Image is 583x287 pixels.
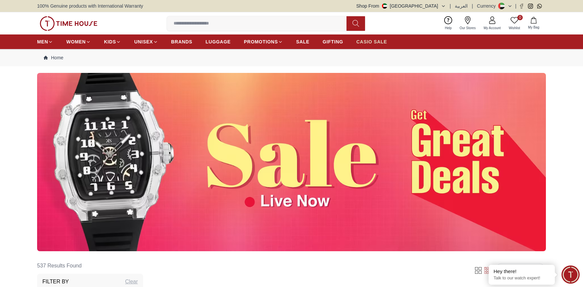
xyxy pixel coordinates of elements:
[494,275,550,281] p: Talk to our watch expert!
[441,15,456,32] a: Help
[244,38,278,45] span: PROMOTIONS
[171,36,192,48] a: BRANDS
[455,3,468,9] button: العربية
[525,25,542,30] span: My Bag
[37,36,53,48] a: MEN
[66,36,91,48] a: WOMEN
[505,15,524,32] a: 0Wishlist
[40,16,97,31] img: ...
[519,4,524,9] a: Facebook
[323,38,343,45] span: GIFTING
[561,265,580,284] div: Chat Widget
[206,36,231,48] a: LUGGAGE
[442,26,454,30] span: Help
[42,278,69,286] h3: Filter By
[528,4,533,9] a: Instagram
[356,38,387,45] span: CASIO SALE
[515,3,516,9] span: |
[356,3,446,9] button: Shop From[GEOGRAPHIC_DATA]
[37,49,546,66] nav: Breadcrumb
[481,26,503,30] span: My Account
[494,268,550,275] div: Hey there!
[472,3,473,9] span: |
[456,15,480,32] a: Our Stores
[506,26,523,30] span: Wishlist
[517,15,523,20] span: 0
[524,16,543,31] button: My Bag
[206,38,231,45] span: LUGGAGE
[356,36,387,48] a: CASIO SALE
[382,3,387,9] img: United Arab Emirates
[37,38,48,45] span: MEN
[134,36,158,48] a: UNISEX
[37,258,143,274] h6: 537 Results Found
[537,4,542,9] a: Whatsapp
[104,36,121,48] a: KIDS
[66,38,86,45] span: WOMEN
[134,38,153,45] span: UNISEX
[323,36,343,48] a: GIFTING
[104,38,116,45] span: KIDS
[37,73,546,251] img: ...
[244,36,283,48] a: PROMOTIONS
[37,3,143,9] span: 100% Genuine products with International Warranty
[44,54,63,61] a: Home
[296,36,309,48] a: SALE
[457,26,478,30] span: Our Stores
[171,38,192,45] span: BRANDS
[450,3,451,9] span: |
[296,38,309,45] span: SALE
[125,278,138,286] div: Clear
[477,3,499,9] div: Currency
